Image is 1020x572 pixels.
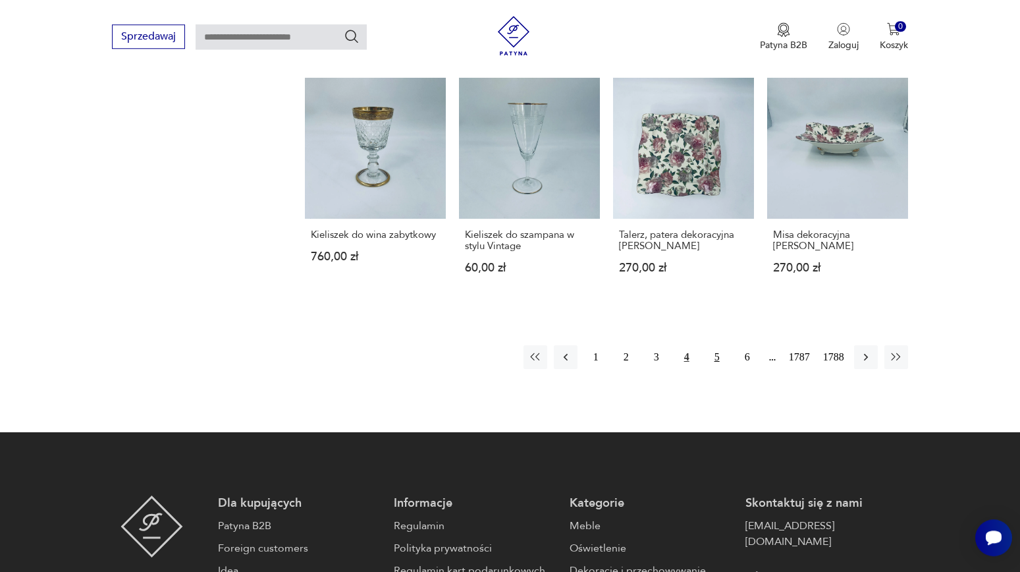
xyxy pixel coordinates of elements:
[394,518,556,534] a: Regulamin
[121,496,183,558] img: Patyna - sklep z meblami i dekoracjami vintage
[613,78,754,299] a: Talerz, patera dekoracyjna RosalinTalerz, patera dekoracyjna [PERSON_NAME]270,00 zł
[465,262,594,273] p: 60,00 zł
[394,496,556,511] p: Informacje
[773,229,902,252] h3: Misa dekoracyjna [PERSON_NAME]
[786,345,813,369] button: 1787
[570,518,732,534] a: Meble
[305,78,446,299] a: Kieliszek do wina zabytkowyKieliszek do wina zabytkowy760,00 zł
[619,262,748,273] p: 270,00 zł
[645,345,668,369] button: 3
[494,16,533,55] img: Patyna - sklep z meblami i dekoracjami vintage
[570,540,732,556] a: Oświetlenie
[218,496,381,511] p: Dla kupujących
[837,22,850,36] img: Ikonka użytkownika
[745,496,908,511] p: Skontaktuj się z nami
[828,22,859,51] button: Zaloguj
[777,22,790,37] img: Ikona medalu
[767,78,908,299] a: Misa dekoracyjna RosalinMisa dekoracyjna [PERSON_NAME]270,00 zł
[570,496,732,511] p: Kategorie
[619,229,748,252] h3: Talerz, patera dekoracyjna [PERSON_NAME]
[773,262,902,273] p: 270,00 zł
[975,519,1012,556] iframe: Smartsupp widget button
[344,28,360,44] button: Szukaj
[887,22,900,36] img: Ikona koszyka
[311,229,440,241] h3: Kieliszek do wina zabytkowy
[112,24,185,49] button: Sprzedawaj
[311,251,440,262] p: 760,00 zł
[218,518,381,534] a: Patyna B2B
[465,229,594,252] h3: Kieliszek do szampana w stylu Vintage
[820,345,847,369] button: 1788
[218,540,381,556] a: Foreign customers
[760,22,807,51] a: Ikona medaluPatyna B2B
[394,540,556,556] a: Polityka prywatności
[880,39,908,51] p: Koszyk
[828,39,859,51] p: Zaloguj
[675,345,699,369] button: 4
[880,22,908,51] button: 0Koszyk
[895,21,906,32] div: 0
[614,345,638,369] button: 2
[112,33,185,42] a: Sprzedawaj
[459,78,600,299] a: Kieliszek do szampana w stylu VintageKieliszek do szampana w stylu Vintage60,00 zł
[760,22,807,51] button: Patyna B2B
[584,345,608,369] button: 1
[705,345,729,369] button: 5
[736,345,759,369] button: 6
[745,518,908,550] a: [EMAIL_ADDRESS][DOMAIN_NAME]
[760,39,807,51] p: Patyna B2B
